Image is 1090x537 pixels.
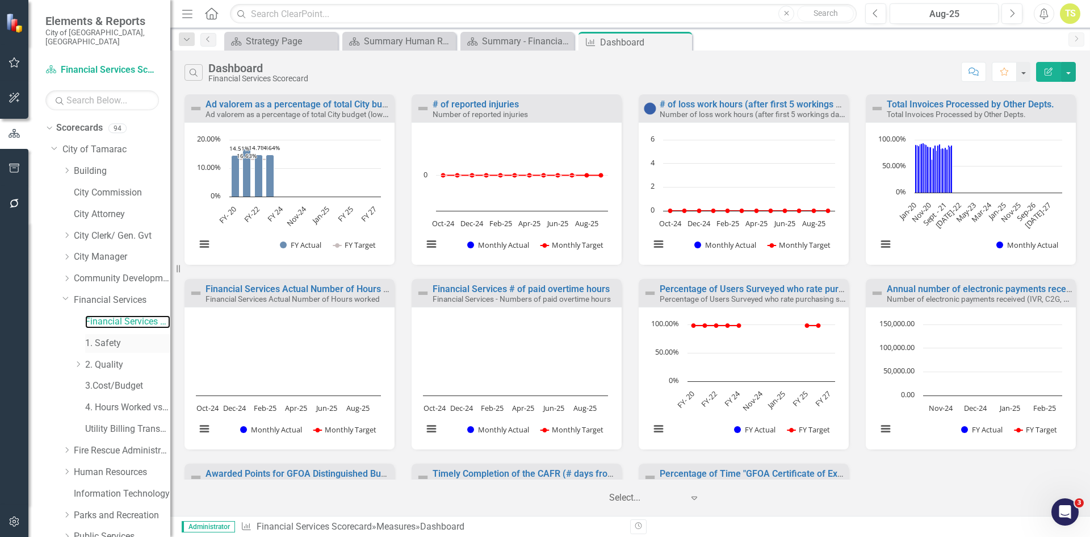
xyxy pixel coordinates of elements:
path: FY- 20, 14.51. FY Actual. [232,155,240,197]
a: Ad valorem as a percentage of total City budget (lower is better) [206,99,468,110]
path: Jul-21, 84.74178404. Monthly Actual. [942,148,944,193]
a: Summary Human Resources - Program Descriptions (1710/1720) [345,34,453,48]
a: Financial Services Scorecard [85,315,170,328]
div: Double-Click to Edit [866,94,1076,265]
path: Oct-24, 0. Monthly Target. [668,209,673,213]
button: Show Monthly Actual [996,240,1058,250]
img: Not Defined [870,102,884,115]
button: Show Monthly Actual [467,424,529,435]
input: Search Below... [45,90,159,110]
path: Mar-20, 88.70523416. Monthly Actual. [918,145,920,193]
text: 16.63% [237,152,257,160]
path: May-21, 91.81494662. Monthly Actual. [939,144,941,193]
path: Apr-25, 0. Monthly Target. [754,209,759,213]
button: View chart menu, Chart [196,236,212,252]
text: Aug-25 [573,403,597,413]
g: Monthly Target, series 2 of 2. Line with 12 data points. [668,209,831,213]
text: FY- 20 [217,204,238,225]
div: Chart. Highcharts interactive chart. [417,134,616,262]
img: Not Defined [189,471,203,484]
path: Feb-25, 0. Monthly Target. [498,173,503,177]
text: 0 [651,205,655,215]
path: Sept - 21, 85.46255507. Monthly Actual. [945,147,946,193]
text: FY 24 [265,203,285,223]
text: Sep-26 [1014,200,1038,223]
small: City of [GEOGRAPHIC_DATA], [GEOGRAPHIC_DATA] [45,28,159,47]
path: Jan-25, 0. Monthly Target. [711,209,716,213]
input: Search ClearPoint... [230,4,857,24]
text: 14.70% [249,144,269,152]
path: Nov-21, 90.14925373. Monthly Actual. [948,145,950,193]
path: Oct-21, 82.58785942. Monthly Actual. [946,149,948,193]
text: Aug-25 [575,218,598,228]
path: Dec-21, 87.74373259. Monthly Actual. [949,146,951,193]
svg: Interactive chart [871,134,1068,262]
text: Dec-24 [450,403,473,413]
span: Administrator [182,521,235,532]
text: FY 25 [336,204,355,224]
svg: Interactive chart [644,319,841,447]
text: 50.00% [655,347,679,357]
path: Feb-25, 0. Monthly Target. [726,209,730,213]
div: Aug-25 [894,7,995,21]
a: 3.Cost/Budget [85,380,170,393]
text: 0% [669,375,679,385]
text: Apr-25 [518,218,540,228]
svg: Interactive chart [417,134,614,262]
path: FY- 20, 98. FY Target. [691,323,696,328]
small: Total Invoices Processed by Other Depts. [887,110,1026,119]
g: FY Target, series 2 of 2. Line with 13 data points. [691,323,821,328]
path: Dec-20, 63.07403936. Monthly Actual. [932,159,933,193]
button: Show FY Target [787,424,831,435]
path: Aug-25, 0. Monthly Target. [812,209,816,213]
button: Show Monthly Target [768,240,831,250]
a: # of loss work hours (after first 5 workings days) [660,99,858,110]
text: Apr-25 [745,218,768,228]
text: Nov-24 [740,388,765,413]
div: Double-Click to Edit [639,279,849,449]
path: Dec-24, 0. Monthly Target. [697,209,702,213]
text: FY-22 [242,204,262,224]
button: TS [1060,3,1080,24]
text: FY 25 [790,389,810,409]
path: May-25, 0. Monthly Target. [769,209,773,213]
text: Jun-25 [315,403,337,413]
img: Not Defined [189,286,203,300]
text: Apr-25 [285,403,307,413]
a: City of Tamarac [62,143,170,156]
text: Sept - 21 [921,200,949,228]
a: Community Development [74,272,170,285]
div: » » [241,521,622,534]
path: Jun-21, 83.01559792. Monthly Actual. [941,148,942,193]
g: Monthly Actual, series 1 of 2. Bar series with 12 bars. [441,140,602,176]
div: Chart. Highcharts interactive chart. [871,319,1070,447]
button: View chart menu, Chart [424,236,439,252]
text: Mar-24 [969,199,993,224]
small: Financial Services - Numbers of paid overtime hours [433,294,611,303]
img: Not Defined [870,286,884,300]
button: Aug-25 [890,3,999,24]
text: 0 [424,169,427,180]
text: 0.00 [901,389,915,399]
button: Show Monthly Target [540,240,603,250]
small: Ad valorem as a percentage of total City budget (lower is better) [206,109,421,119]
button: Show FY Actual [734,424,775,435]
img: Not Defined [643,471,657,484]
text: FY 27 [359,204,379,224]
path: FY 25, 98. FY Target. [805,323,810,328]
span: Search [814,9,838,18]
div: Strategy Page [246,34,335,48]
text: FY 24 [722,388,742,408]
img: No Information [643,102,657,115]
a: City Clerk/ Gen. Gvt [74,230,170,243]
text: Dec-24 [460,218,484,228]
path: Apr-21, 90.26425591. Monthly Actual. [937,145,939,193]
text: [DATE]-27 [1022,200,1053,230]
div: Double-Click to Edit [185,94,395,265]
div: Chart. Highcharts interactive chart. [644,319,843,447]
text: 150,000.00 [879,318,915,328]
button: View chart menu, Chart [424,421,439,437]
path: Jul-20, 92. Monthly Actual. [924,144,926,193]
text: Feb-25 [254,403,276,413]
